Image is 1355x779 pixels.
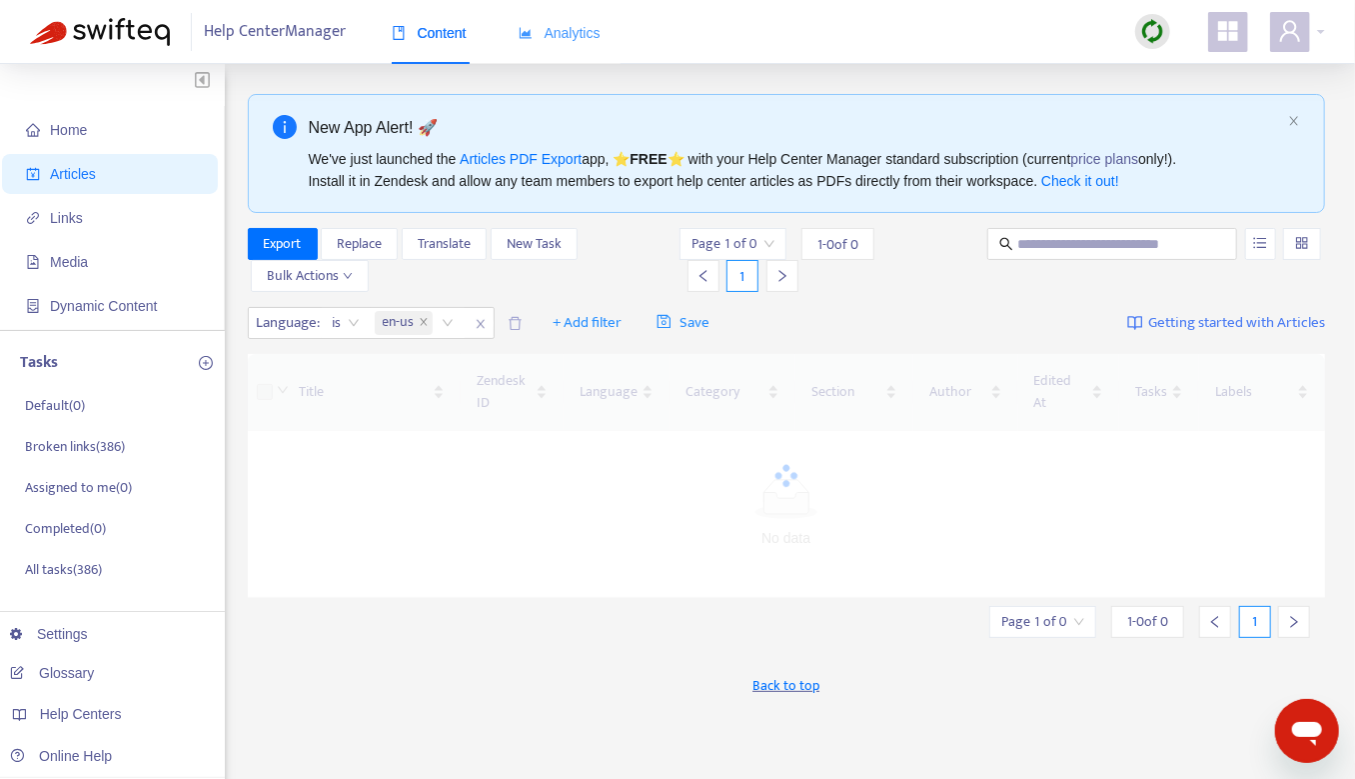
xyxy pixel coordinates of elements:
[375,311,433,335] span: en-us
[26,299,40,313] span: container
[1287,615,1301,629] span: right
[1140,19,1165,44] img: sync.dc5367851b00ba804db3.png
[309,115,1281,140] div: New App Alert! 🚀
[1278,19,1302,43] span: user
[1239,606,1271,638] div: 1
[1216,19,1240,43] span: appstore
[264,233,302,255] span: Export
[696,269,710,283] span: left
[519,26,533,40] span: area-chart
[309,148,1281,192] div: We've just launched the app, ⭐ ⭐️ with your Help Center Manager standard subscription (current on...
[50,166,96,182] span: Articles
[383,311,415,335] span: en-us
[491,228,578,260] button: New Task
[1208,615,1222,629] span: left
[1071,151,1139,167] a: price plans
[267,265,353,287] span: Bulk Actions
[999,237,1013,251] span: search
[468,312,494,336] span: close
[553,311,622,335] span: + Add filter
[402,228,487,260] button: Translate
[26,123,40,137] span: home
[205,13,347,51] span: Help Center Manager
[25,518,106,539] p: Completed ( 0 )
[25,559,102,580] p: All tasks ( 386 )
[392,25,467,41] span: Content
[20,351,58,375] p: Tasks
[50,298,157,314] span: Dynamic Content
[25,436,125,457] p: Broken links ( 386 )
[1127,315,1143,331] img: image-link
[26,167,40,181] span: account-book
[1127,611,1168,632] span: 1 - 0 of 0
[30,18,170,46] img: Swifteq
[10,626,88,642] a: Settings
[40,706,122,722] span: Help Centers
[1288,115,1300,128] button: close
[333,308,360,338] span: is
[26,211,40,225] span: link
[321,228,398,260] button: Replace
[10,665,94,681] a: Glossary
[199,356,213,370] span: plus-circle
[817,234,858,255] span: 1 - 0 of 0
[50,122,87,138] span: Home
[337,233,382,255] span: Replace
[273,115,297,139] span: info-circle
[657,314,672,329] span: save
[726,260,758,292] div: 1
[508,316,523,331] span: delete
[26,255,40,269] span: file-image
[1245,228,1276,260] button: unordered-list
[1127,307,1325,339] a: Getting started with Articles
[507,233,562,255] span: New Task
[418,233,471,255] span: Translate
[642,307,724,339] button: saveSave
[519,25,601,41] span: Analytics
[538,307,637,339] button: + Add filter
[657,311,709,335] span: Save
[50,254,88,270] span: Media
[775,269,789,283] span: right
[392,26,406,40] span: book
[50,210,83,226] span: Links
[752,675,819,696] span: Back to top
[249,308,324,338] span: Language :
[251,260,369,292] button: Bulk Actionsdown
[1288,115,1300,127] span: close
[1148,312,1325,335] span: Getting started with Articles
[25,477,132,498] p: Assigned to me ( 0 )
[343,271,353,281] span: down
[1275,699,1339,763] iframe: Button to launch messaging window
[25,395,85,416] p: Default ( 0 )
[419,317,429,329] span: close
[460,151,582,167] a: Articles PDF Export
[1253,236,1267,250] span: unordered-list
[630,151,667,167] b: FREE
[1041,173,1119,189] a: Check it out!
[10,748,112,764] a: Online Help
[248,228,318,260] button: Export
